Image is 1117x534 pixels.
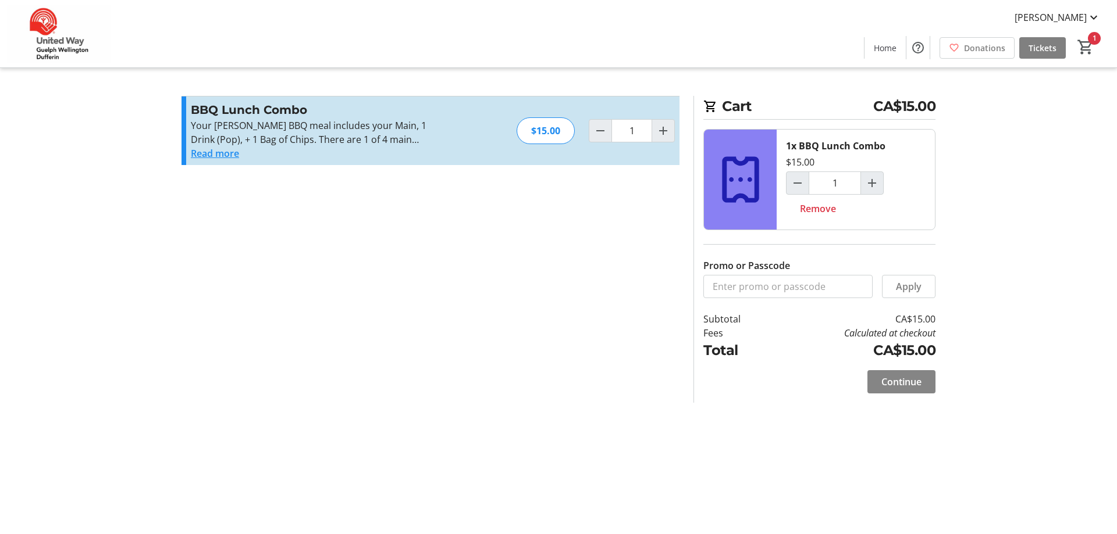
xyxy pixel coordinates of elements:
span: [PERSON_NAME] [1015,10,1087,24]
button: Decrement by one [787,172,809,194]
input: BBQ Lunch Combo Quantity [809,171,861,195]
span: Apply [896,279,922,293]
td: CA$15.00 [771,340,935,361]
span: Continue [881,375,922,389]
label: Promo or Passcode [703,259,790,273]
td: CA$15.00 [771,312,935,326]
input: BBQ Lunch Combo Quantity [611,119,652,142]
p: Your [PERSON_NAME] BBQ meal includes your Main, 1 Drink (Pop), + 1 Bag of Chips. There are 1 of 4... [191,119,445,146]
button: Cart [1075,37,1096,58]
div: $15.00 [786,155,814,169]
button: Continue [867,370,935,393]
span: Home [874,42,897,54]
a: Home [865,37,906,59]
span: CA$15.00 [873,96,935,117]
button: Read more [191,146,239,160]
button: Decrement by one [589,120,611,142]
td: Subtotal [703,312,771,326]
button: Remove [786,197,850,220]
a: Tickets [1019,37,1066,59]
button: Help [906,36,930,59]
input: Enter promo or passcode [703,275,873,298]
span: Remove [800,202,836,216]
button: [PERSON_NAME] [1005,8,1110,27]
td: Total [703,340,771,361]
img: United Way Guelph Wellington Dufferin's Logo [7,5,111,63]
span: Tickets [1029,42,1056,54]
h3: BBQ Lunch Combo [191,101,445,119]
td: Calculated at checkout [771,326,935,340]
button: Increment by one [652,120,674,142]
button: Apply [882,275,935,298]
td: Fees [703,326,771,340]
h2: Cart [703,96,935,120]
div: $15.00 [517,117,575,144]
div: 1x BBQ Lunch Combo [786,139,885,153]
a: Donations [940,37,1015,59]
button: Increment by one [861,172,883,194]
span: Donations [964,42,1005,54]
